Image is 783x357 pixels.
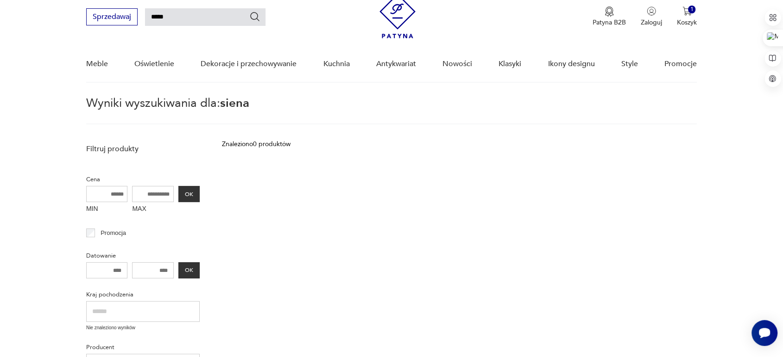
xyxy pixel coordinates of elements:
label: MAX [132,202,174,217]
a: Ikony designu [548,46,595,82]
a: Nowości [442,46,472,82]
p: Producent [86,342,200,352]
span: siena [220,95,249,111]
a: Oświetlenie [134,46,174,82]
a: Antykwariat [376,46,416,82]
button: Patyna B2B [593,6,626,27]
button: Szukaj [249,11,260,22]
label: MIN [86,202,128,217]
p: Zaloguj [641,18,662,27]
iframe: Smartsupp widget button [751,320,777,346]
button: Zaloguj [641,6,662,27]
p: Nie znaleziono wyników [86,324,200,332]
a: Dekoracje i przechowywanie [201,46,297,82]
p: Promocja [101,228,126,238]
button: Sprzedawaj [86,8,138,25]
p: Koszyk [677,18,697,27]
img: Ikona medalu [605,6,614,17]
a: Sprzedawaj [86,14,138,21]
p: Kraj pochodzenia [86,289,200,300]
p: Filtruj produkty [86,144,200,154]
a: Ikona medaluPatyna B2B [593,6,626,27]
p: Patyna B2B [593,18,626,27]
button: OK [178,186,200,202]
button: OK [178,262,200,278]
img: Ikonka użytkownika [647,6,656,16]
a: Meble [86,46,108,82]
div: 1 [688,6,696,13]
button: 1Koszyk [677,6,697,27]
a: Promocje [664,46,697,82]
p: Wyniki wyszukiwania dla: [86,98,697,124]
a: Klasyki [499,46,521,82]
a: Style [621,46,638,82]
div: Znaleziono 0 produktów [222,139,290,149]
p: Cena [86,174,200,185]
p: Datowanie [86,251,200,261]
a: Kuchnia [323,46,350,82]
img: Ikona koszyka [682,6,692,16]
